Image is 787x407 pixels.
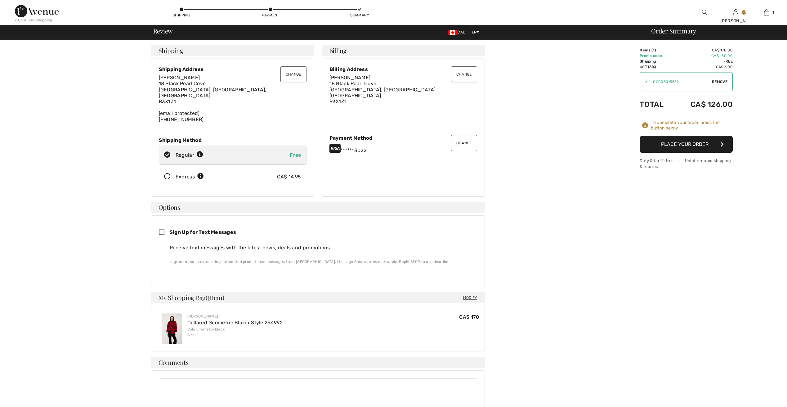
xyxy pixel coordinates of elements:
span: 18 Black Pearl Cove [GEOGRAPHIC_DATA], [GEOGRAPHIC_DATA], [GEOGRAPHIC_DATA] R3X1Z1 [159,81,266,104]
td: CA$ 126.00 [673,94,733,115]
img: 1ère Avenue [15,5,59,17]
span: Billing [329,47,347,54]
span: [PERSON_NAME] [329,75,371,81]
h4: My Shopping Bag [151,292,485,303]
td: Items ( ) [640,47,673,53]
button: Change [280,66,306,82]
button: Place Your Order [640,136,733,153]
div: ✔ [640,79,648,85]
a: [email protected] [159,110,200,116]
span: Remove [712,79,727,85]
h4: Options [151,202,485,213]
div: CA$ 14.95 [277,173,301,181]
div: [PERSON_NAME] [720,18,751,24]
img: search the website [702,9,707,16]
img: My Bag [764,9,769,16]
img: My Info [733,9,738,16]
span: Review [153,28,173,34]
div: Color: Tomato/black Size: L [187,326,283,338]
div: Order Summary [644,28,783,34]
span: Modify [463,295,477,301]
td: GST (5%) [640,64,673,70]
div: To complete your order, press the button below. [651,120,733,131]
span: [PERSON_NAME] [159,75,200,81]
div: [PERSON_NAME] [187,313,283,319]
span: Sign Up for Text Messages [169,229,236,235]
div: I agree to receive recurring automated promotional messages from [GEOGRAPHIC_DATA]. Message & dat... [170,259,472,265]
img: Canadian Dollar [448,30,458,35]
div: [PHONE_NUMBER] [159,75,306,122]
td: CA$ 170.00 [673,47,733,53]
span: ( Item) [206,293,224,302]
div: Billing Address [329,66,477,72]
span: Shipping [159,47,183,54]
img: Collared Geometric Blazer Style 254992 [162,313,182,344]
td: CA$ -50.00 [673,53,733,59]
div: Summary [350,12,369,18]
div: Express [176,173,204,181]
div: Shipping [172,12,191,18]
span: 1 [208,293,210,301]
div: Payment [261,12,280,18]
div: Regular [176,151,203,159]
a: 1 [751,9,782,16]
div: Shipping Method [159,137,306,143]
button: Change [451,66,477,82]
span: 18 Black Pearl Cove [GEOGRAPHIC_DATA], [GEOGRAPHIC_DATA], [GEOGRAPHIC_DATA] R3X1Z1 [329,81,437,104]
span: 1 [772,10,774,15]
div: Duty & tariff-free | Uninterrupted shipping & returns [640,158,733,169]
div: Receive text messages with the latest news, deals and promotions [170,244,472,252]
div: Shipping Address [159,66,306,72]
td: Promo code [640,53,673,59]
span: Free [290,152,301,158]
a: Collared Geometric Blazer Style 254992 [187,320,283,326]
div: Payment Method [329,135,477,141]
td: CA$ 6.00 [673,64,733,70]
a: Sign In [733,9,738,15]
td: Shipping [640,59,673,64]
h4: Comments [151,357,485,368]
span: CA$ 170 [459,314,479,320]
td: Total [640,94,673,115]
td: Free [673,59,733,64]
button: Change [451,135,477,151]
div: < Continue Shopping [15,17,52,23]
span: EN [472,30,480,34]
span: 1 [653,48,655,52]
input: Promo code [648,72,712,91]
span: CAD [448,30,468,34]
